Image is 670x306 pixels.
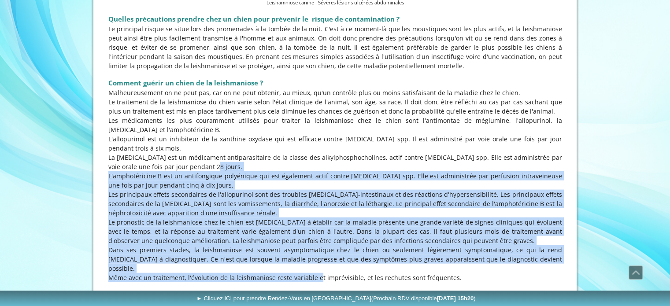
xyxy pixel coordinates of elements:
[108,134,562,153] p: L'allopurinol est un inhibiteur de la xanthine oxydase qui est efficace contre [MEDICAL_DATA] spp...
[108,190,562,218] p: Les principaux effets secondaires de l'allopurinol sont des troubles [MEDICAL_DATA]-intestinaux e...
[108,273,562,282] p: Même avec un traitement, l'évolution de la leishmaniose reste variable et imprévisible, et les re...
[108,78,263,87] strong: Comment guérir un chien de la leishmaniose ?
[371,295,476,302] span: (Prochain RDV disponible )
[108,171,562,190] p: L'amphotéricine B est un antifongique polyénique qui est également actif contre [MEDICAL_DATA] sp...
[437,295,474,302] b: [DATE] 15h20
[108,15,400,23] strong: Quelles précautions prendre chez un chien pour prévenir le risque de contamination ?
[196,295,476,302] span: ► Cliquez ICI pour prendre Rendez-Vous en [GEOGRAPHIC_DATA]
[108,245,562,273] p: Dans ses premiers stades, la leishmaniose est souvent asymptomatique chez le chien ou seulement l...
[108,88,562,97] p: Malheureusement on ne peut pas, car on ne peut obtenir, au mieux, qu'un contrôle plus ou moins sa...
[629,265,643,280] a: Défiler vers le haut
[108,116,562,134] p: Les médicaments les plus couramment utilisés pour traiter la leishmaniose chez le chien sont l'an...
[108,97,562,116] p: Le traitement de la leishmaniose du chien varie selon l'état clinique de l'animal, son âge, sa ra...
[629,266,642,279] span: Défiler vers le haut
[108,153,562,171] p: La [MEDICAL_DATA] est un médicament antiparasitaire de la classe des alkylphosphocholines, actif ...
[108,24,562,70] p: Le principal risque se situe lors des promenades à la tombée de la nuit. C'est à ce moment-là que...
[108,218,562,245] p: Le pronostic de la leishmaniose chez le chien est [MEDICAL_DATA] à établir car la maladie présent...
